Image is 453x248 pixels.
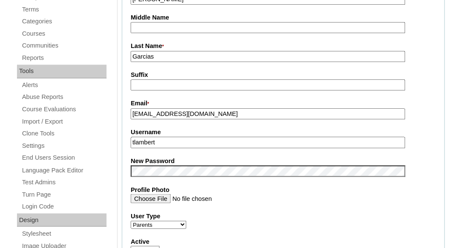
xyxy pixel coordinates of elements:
a: Course Evaluations [21,104,106,115]
a: Stylesheet [21,228,106,239]
a: Communities [21,40,106,51]
a: Import / Export [21,116,106,127]
a: Categories [21,16,106,27]
label: New Password [131,157,436,166]
div: Design [17,213,106,227]
a: Clone Tools [21,128,106,139]
a: Login Code [21,201,106,211]
a: Alerts [21,80,106,90]
a: Terms [21,4,106,15]
a: End Users Session [21,152,106,163]
label: Profile Photo [131,185,436,194]
a: Test Admins [21,177,106,187]
label: Middle Name [131,13,436,22]
label: Last Name [131,42,436,51]
a: Turn Page [21,189,106,200]
a: Courses [21,28,106,39]
a: Settings [21,141,106,151]
a: Abuse Reports [21,92,106,102]
a: Language Pack Editor [21,165,106,175]
div: Tools [17,65,106,78]
label: User Type [131,211,436,220]
label: Active [131,237,436,246]
label: Username [131,128,436,137]
a: Reports [21,53,106,63]
label: Suffix [131,70,436,79]
label: Email [131,99,436,108]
